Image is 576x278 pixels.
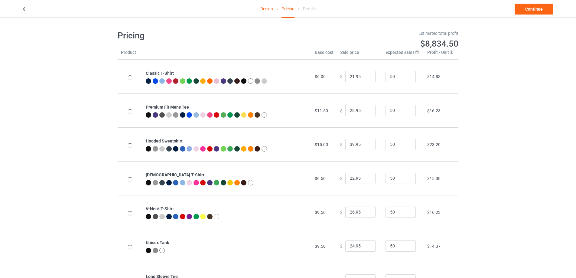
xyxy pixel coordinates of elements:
[292,30,459,36] div: Estimated total profit
[340,244,343,248] span: $
[146,71,174,76] b: Classic T-Shirt
[315,108,328,113] span: $11.50
[427,176,441,181] span: $15.30
[146,240,169,245] b: Unisex Tank
[420,39,458,49] span: $8,834.50
[146,206,174,211] b: V-Neck T-Shirt
[153,248,158,253] img: heather_texture.png
[255,78,260,84] img: heather_texture.png
[315,210,326,215] span: $9.50
[311,49,337,60] th: Base cost
[315,142,328,147] span: $15.00
[281,0,295,18] div: Pricing
[340,142,343,147] span: $
[515,4,553,15] a: Continue
[173,112,178,118] img: heather_texture.png
[340,108,343,113] span: $
[340,176,343,181] span: $
[315,74,326,79] span: $6.00
[427,210,441,215] span: $16.23
[424,49,458,60] th: Profit / Unit
[303,0,316,17] div: Details
[118,30,284,41] h1: Pricing
[146,172,204,177] b: [DEMOGRAPHIC_DATA] T-Shirt
[337,49,382,60] th: Sale price
[118,49,142,60] th: Product
[146,139,183,143] b: Hooded Sweatshirt
[427,142,441,147] span: $23.20
[427,108,441,113] span: $16.23
[146,105,189,110] b: Premium Fit Mens Tee
[382,49,424,60] th: Expected sales
[315,244,326,249] span: $9.50
[260,0,273,17] a: Design
[340,74,343,79] span: $
[315,176,326,181] span: $6.50
[427,74,441,79] span: $14.83
[340,210,343,214] span: $
[427,244,441,249] span: $14.37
